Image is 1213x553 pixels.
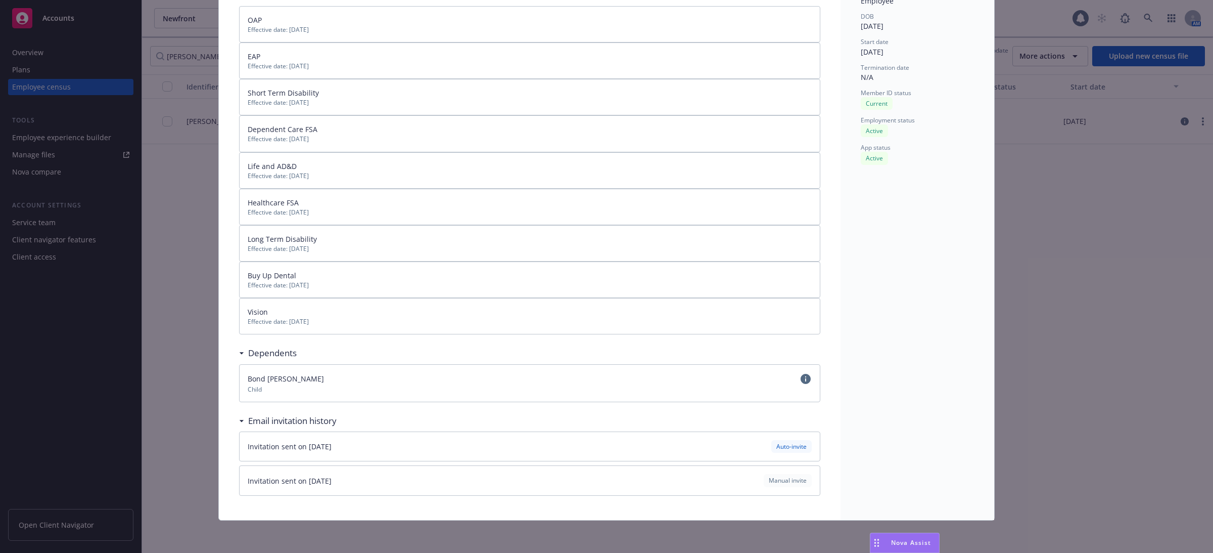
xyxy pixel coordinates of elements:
[248,244,812,253] span: Effective date: [DATE]
[861,89,911,97] span: Member ID status
[248,208,812,217] span: Effective date: [DATE]
[239,414,337,428] div: Email invitation history
[248,476,332,486] span: Invitation sent on [DATE]
[248,161,297,171] span: Life and AD&D
[248,52,260,61] span: EAP
[861,21,974,31] div: [DATE]
[764,474,812,487] div: Manual invite
[861,37,889,46] span: Start date
[248,124,317,134] span: Dependent Care FSA
[248,347,297,360] h3: Dependents
[870,533,940,553] button: Nova Assist
[248,135,812,143] span: Effective date: [DATE]
[248,15,262,25] span: OAP
[248,442,332,451] span: Invitation sent on [DATE]
[771,440,812,453] div: Auto-invite
[248,307,268,317] span: Vision
[248,25,812,34] span: Effective date: [DATE]
[239,347,297,360] div: Dependents
[248,271,296,280] span: Buy Up Dental
[861,152,888,164] div: Active
[861,124,888,137] div: Active
[248,374,324,384] span: Bond [PERSON_NAME]
[861,47,974,57] div: [DATE]
[800,373,812,385] a: circleInformation
[861,143,891,152] span: App status
[861,63,909,72] span: Termination date
[248,172,812,180] span: Effective date: [DATE]
[248,317,812,326] span: Effective date: [DATE]
[248,98,812,107] span: Effective date: [DATE]
[248,281,812,289] span: Effective date: [DATE]
[891,538,931,547] span: Nova Assist
[248,234,317,244] span: Long Term Disability
[861,12,874,21] span: DOB
[248,62,812,70] span: Effective date: [DATE]
[861,116,915,124] span: Employment status
[861,97,893,110] div: Current
[248,88,319,98] span: Short Term Disability
[870,533,883,552] div: Drag to move
[248,414,337,428] h3: Email invitation history
[248,198,299,207] span: Healthcare FSA
[248,385,812,394] span: Child
[861,72,974,82] div: N/A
